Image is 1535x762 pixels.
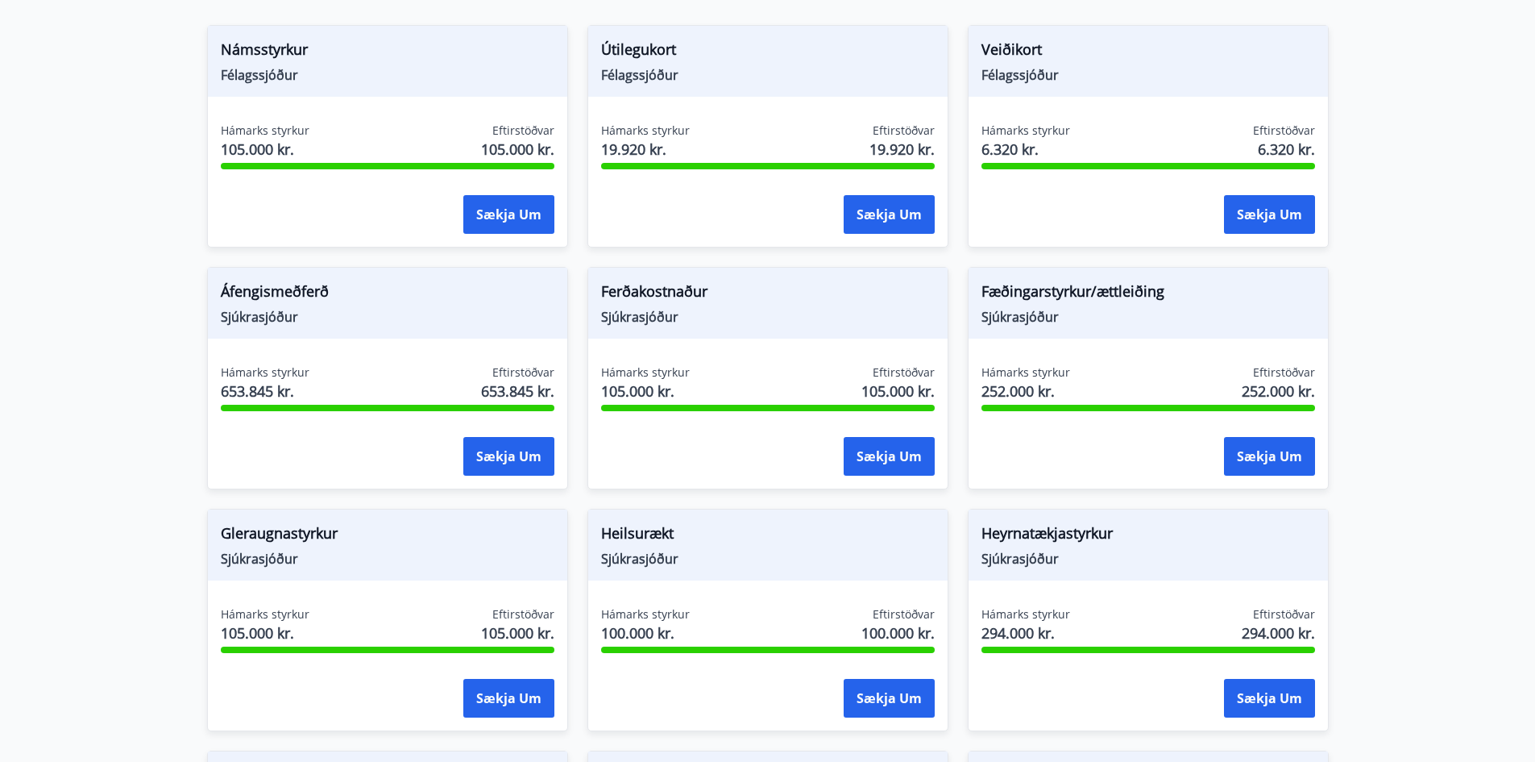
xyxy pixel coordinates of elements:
span: Námsstyrkur [221,39,554,66]
span: Ferðakostnaður [601,281,935,308]
span: 105.000 kr. [481,139,554,160]
button: Sækja um [844,679,935,718]
span: Eftirstöðvar [492,364,554,381]
span: Hámarks styrkur [221,364,309,381]
span: 105.000 kr. [861,381,935,402]
span: Eftirstöðvar [1253,364,1315,381]
span: Sjúkrasjóður [221,308,554,326]
span: Eftirstöðvar [873,364,935,381]
button: Sækja um [1224,437,1315,476]
span: 6.320 kr. [1258,139,1315,160]
span: Eftirstöðvar [1253,123,1315,139]
button: Sækja um [1224,195,1315,234]
span: 19.920 kr. [601,139,690,160]
span: Fæðingarstyrkur/ættleiðing [981,281,1315,308]
span: Eftirstöðvar [1253,606,1315,623]
span: Sjúkrasjóður [601,308,935,326]
span: Heyrnatækjastyrkur [981,523,1315,550]
span: Hámarks styrkur [981,606,1070,623]
span: Sjúkrasjóður [981,550,1315,568]
span: Félagssjóður [981,66,1315,84]
span: 105.000 kr. [601,381,690,402]
button: Sækja um [463,437,554,476]
span: Hámarks styrkur [981,123,1070,139]
span: Heilsurækt [601,523,935,550]
span: 19.920 kr. [869,139,935,160]
span: 294.000 kr. [981,623,1070,643]
span: Áfengismeðferð [221,281,554,308]
button: Sækja um [844,437,935,476]
span: 653.845 kr. [221,381,309,402]
span: 100.000 kr. [601,623,690,643]
span: 294.000 kr. [1242,623,1315,643]
span: 252.000 kr. [981,381,1070,402]
span: 105.000 kr. [481,623,554,643]
span: Eftirstöðvar [492,606,554,623]
span: 105.000 kr. [221,139,309,160]
span: Eftirstöðvar [873,606,935,623]
span: 653.845 kr. [481,381,554,402]
button: Sækja um [1224,679,1315,718]
span: 252.000 kr. [1242,381,1315,402]
span: Hámarks styrkur [981,364,1070,381]
span: Sjúkrasjóður [981,308,1315,326]
span: Hámarks styrkur [221,606,309,623]
span: Útilegukort [601,39,935,66]
span: Veiðikort [981,39,1315,66]
button: Sækja um [844,195,935,234]
span: 6.320 kr. [981,139,1070,160]
span: Félagssjóður [601,66,935,84]
span: Eftirstöðvar [492,123,554,139]
span: Hámarks styrkur [221,123,309,139]
span: Sjúkrasjóður [221,550,554,568]
span: Eftirstöðvar [873,123,935,139]
span: Gleraugnastyrkur [221,523,554,550]
button: Sækja um [463,195,554,234]
span: 105.000 kr. [221,623,309,643]
span: Félagssjóður [221,66,554,84]
span: Hámarks styrkur [601,606,690,623]
span: Sjúkrasjóður [601,550,935,568]
span: 100.000 kr. [861,623,935,643]
button: Sækja um [463,679,554,718]
span: Hámarks styrkur [601,123,690,139]
span: Hámarks styrkur [601,364,690,381]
